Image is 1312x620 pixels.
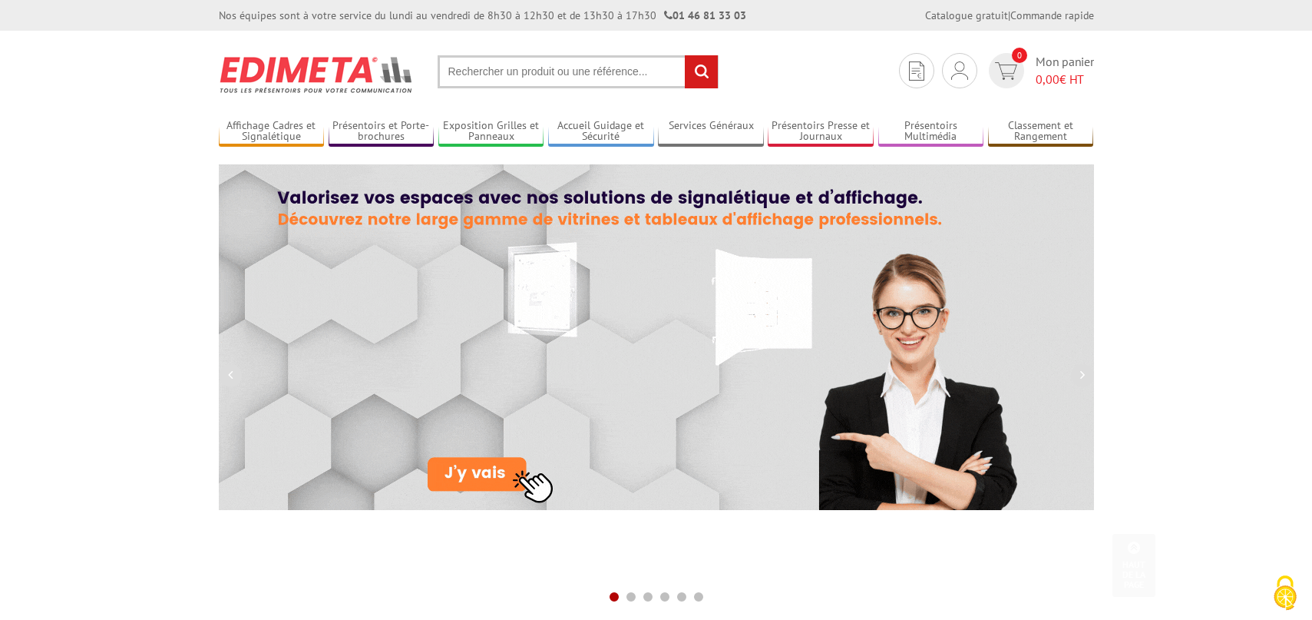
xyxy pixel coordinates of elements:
[878,119,984,144] a: Présentoirs Multimédia
[658,119,764,144] a: Services Généraux
[438,119,544,144] a: Exposition Grilles et Panneaux
[1010,8,1094,22] a: Commande rapide
[1012,48,1027,63] span: 0
[1112,534,1155,597] a: Haut de la page
[1258,568,1312,620] button: Cookies (fenêtre modale)
[329,119,435,144] a: Présentoirs et Porte-brochures
[768,119,874,144] a: Présentoirs Presse et Journaux
[988,119,1094,144] a: Classement et Rangement
[219,119,325,144] a: Affichage Cadres et Signalétique
[925,8,1094,23] div: |
[951,61,968,80] img: devis rapide
[1036,71,1059,87] span: 0,00
[548,119,654,144] a: Accueil Guidage et Sécurité
[995,62,1017,80] img: devis rapide
[1266,574,1304,612] img: Cookies (fenêtre modale)
[219,8,746,23] div: Nos équipes sont à votre service du lundi au vendredi de 8h30 à 12h30 et de 13h30 à 17h30
[1036,53,1094,88] span: Mon panier
[664,8,746,22] strong: 01 46 81 33 03
[219,46,415,103] img: Présentoir, panneau, stand - Edimeta - PLV, affichage, mobilier bureau, entreprise
[1036,71,1094,88] span: € HT
[909,61,924,81] img: devis rapide
[438,55,719,88] input: Rechercher un produit ou une référence...
[925,8,1008,22] a: Catalogue gratuit
[985,53,1094,88] a: devis rapide 0 Mon panier 0,00€ HT
[685,55,718,88] input: rechercher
